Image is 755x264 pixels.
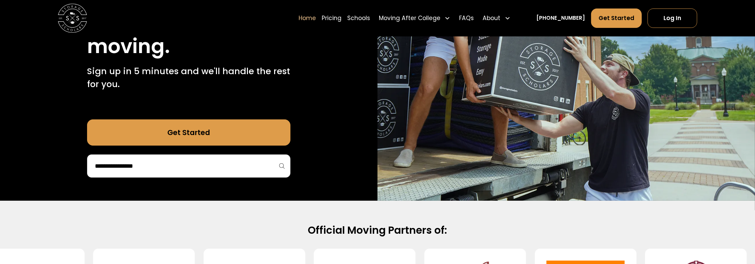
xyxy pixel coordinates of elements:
p: Sign up in 5 minutes and we'll handle the rest for you. [87,65,290,91]
div: About [480,8,513,29]
a: Pricing [322,8,341,29]
a: [PHONE_NUMBER] [537,14,585,22]
img: Storage Scholars main logo [58,4,87,33]
a: FAQs [459,8,474,29]
a: Get Started [87,119,290,146]
div: Moving After College [376,8,453,29]
a: Get Started [591,9,642,28]
a: Home [299,8,316,29]
a: Log In [648,9,697,28]
div: About [483,14,500,23]
div: Moving After College [379,14,440,23]
a: Schools [347,8,370,29]
h2: Official Moving Partners of: [145,224,610,237]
